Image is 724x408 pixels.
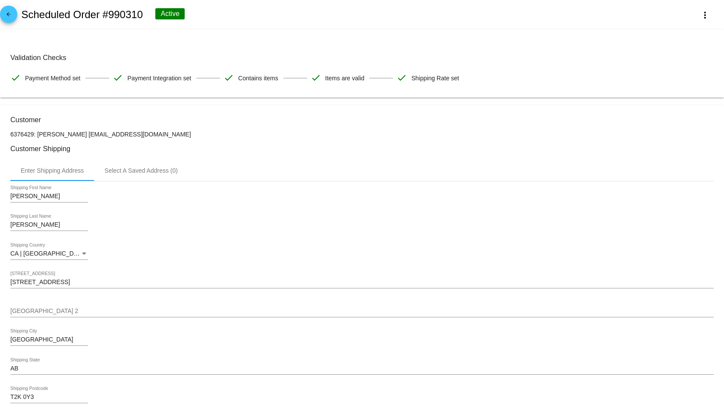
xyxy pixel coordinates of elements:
input: Shipping City [10,336,88,343]
input: Shipping Street 1 [10,279,714,286]
mat-icon: check [10,73,21,83]
mat-icon: check [397,73,407,83]
p: 6376429: [PERSON_NAME] [EMAIL_ADDRESS][DOMAIN_NAME] [10,131,714,138]
mat-icon: more_vert [700,10,710,20]
span: Payment Integration set [127,69,191,87]
mat-icon: check [311,73,321,83]
span: Payment Method set [25,69,80,87]
h3: Customer Shipping [10,145,714,153]
h3: Validation Checks [10,54,714,62]
h3: Customer [10,116,714,124]
input: Shipping Last Name [10,221,88,228]
mat-select: Shipping Country [10,250,88,257]
input: Shipping First Name [10,193,88,200]
mat-icon: check [223,73,234,83]
input: Shipping Street 2 [10,308,714,315]
input: Shipping State [10,365,714,372]
h2: Scheduled Order #990310 [21,9,143,21]
mat-icon: check [113,73,123,83]
span: Shipping Rate set [411,69,459,87]
div: Select A Saved Address (0) [104,167,178,174]
span: Items are valid [325,69,365,87]
span: CA | [GEOGRAPHIC_DATA] [10,250,86,257]
mat-icon: arrow_back [3,11,14,22]
div: Enter Shipping Address [21,167,84,174]
input: Shipping Postcode [10,394,88,401]
span: Contains items [238,69,278,87]
div: Active [155,8,185,19]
